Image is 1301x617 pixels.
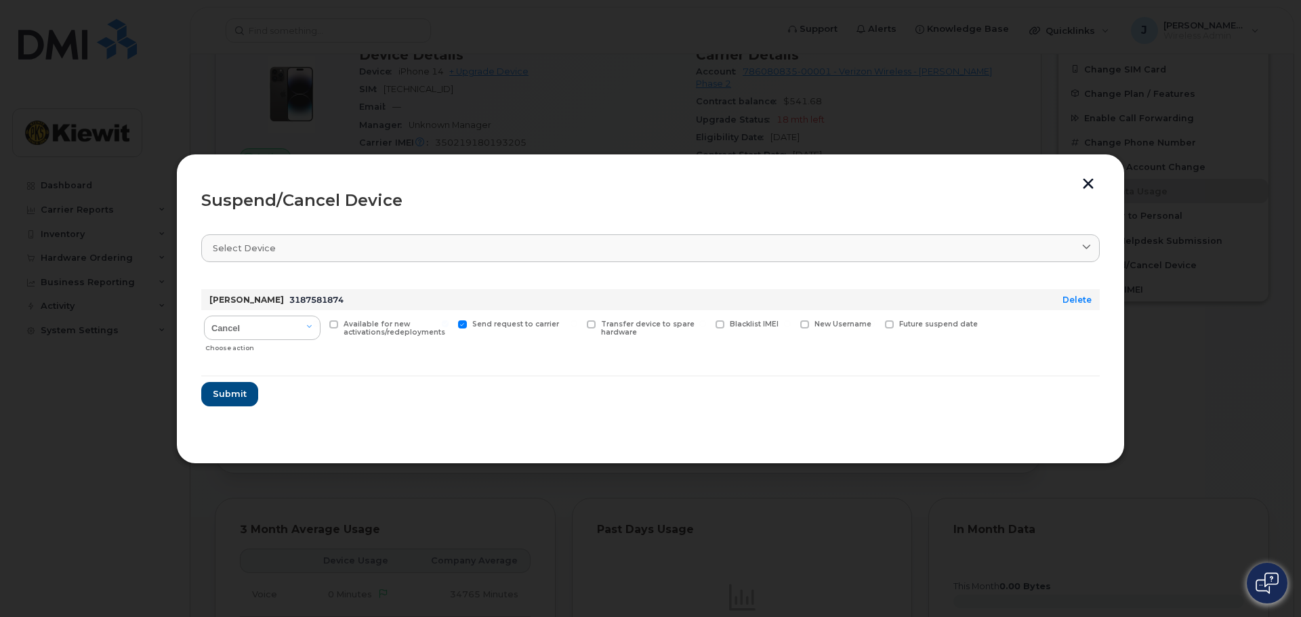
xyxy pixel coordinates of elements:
[571,320,577,327] input: Transfer device to spare hardware
[442,320,449,327] input: Send request to carrier
[1256,572,1279,594] img: Open chat
[209,295,284,305] strong: [PERSON_NAME]
[344,320,445,337] span: Available for new activations/redeployments
[784,320,791,327] input: New Username
[289,295,344,305] span: 3187581874
[201,234,1100,262] a: Select device
[201,382,258,406] button: Submit
[730,320,779,328] span: Blacklist IMEI
[313,320,320,327] input: Available for new activations/redeployments
[869,320,875,327] input: Future suspend date
[201,192,1100,209] div: Suspend/Cancel Device
[699,320,706,327] input: Blacklist IMEI
[205,337,321,354] div: Choose action
[1062,295,1092,305] a: Delete
[213,242,276,255] span: Select device
[472,320,559,328] span: Send request to carrier
[899,320,978,328] span: Future suspend date
[814,320,871,328] span: New Username
[213,387,247,400] span: Submit
[601,320,695,337] span: Transfer device to spare hardware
